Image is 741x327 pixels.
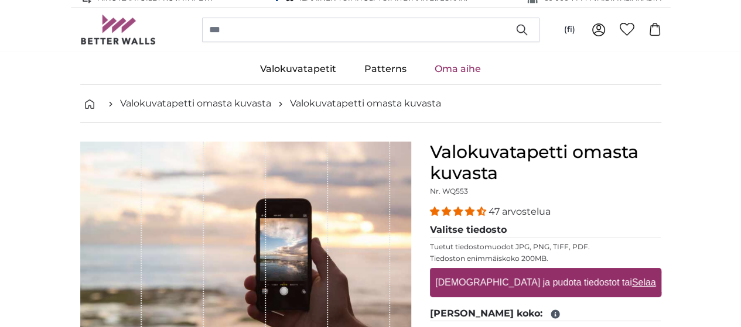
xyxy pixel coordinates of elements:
h1: Valokuvatapetti omasta kuvasta [430,142,661,184]
legend: Valitse tiedosto [430,223,661,237]
p: Tuetut tiedostomuodot JPG, PNG, TIFF, PDF. [430,242,661,252]
span: 4.38 stars [430,206,489,217]
a: Oma aihe [421,54,495,84]
span: Nr. WQ553 [430,187,468,195]
a: Valokuvatapetti omasta kuvasta [120,97,271,111]
img: Betterwalls [80,15,156,44]
legend: [PERSON_NAME] koko: [430,307,661,321]
p: Tiedoston enimmäiskoko 200MB. [430,254,661,263]
button: (fi) [555,19,585,40]
a: Patterns [350,54,421,84]
span: 47 arvostelua [489,206,551,217]
nav: breadcrumbs [80,85,661,123]
a: Valokuvatapetti omasta kuvasta [290,97,441,111]
a: Valokuvatapetit [246,54,350,84]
